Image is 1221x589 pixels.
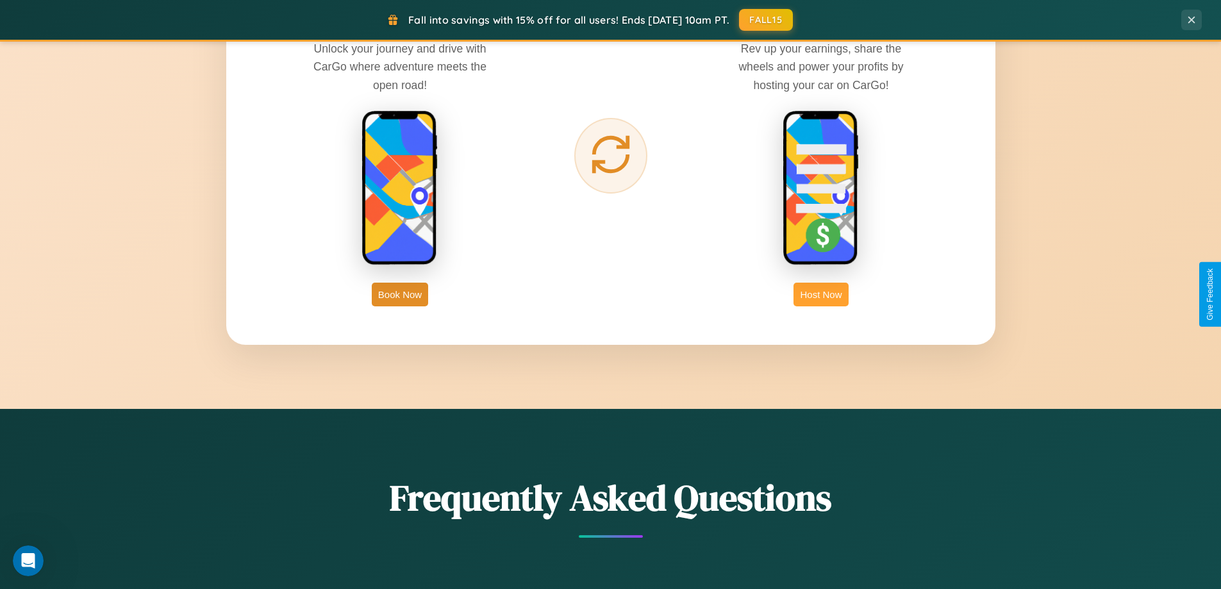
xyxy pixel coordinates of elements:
iframe: Intercom live chat [13,545,44,576]
span: Fall into savings with 15% off for all users! Ends [DATE] 10am PT. [408,13,729,26]
button: FALL15 [739,9,793,31]
img: host phone [783,110,860,267]
button: Book Now [372,283,428,306]
p: Unlock your journey and drive with CarGo where adventure meets the open road! [304,40,496,94]
h2: Frequently Asked Questions [226,473,995,522]
button: Host Now [793,283,848,306]
img: rent phone [361,110,438,267]
p: Rev up your earnings, share the wheels and power your profits by hosting your car on CarGo! [725,40,917,94]
div: Give Feedback [1206,269,1215,320]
